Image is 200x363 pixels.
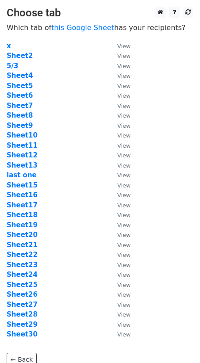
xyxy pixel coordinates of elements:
[7,92,33,99] a: Sheet6
[7,122,33,130] a: Sheet9
[108,181,131,189] a: View
[7,52,33,60] a: Sheet2
[7,42,11,50] a: x
[108,241,131,249] a: View
[7,330,38,338] a: Sheet30
[108,72,131,80] a: View
[108,161,131,169] a: View
[7,290,38,298] a: Sheet26
[7,141,38,149] a: Sheet11
[117,53,131,59] small: View
[108,171,131,179] a: View
[108,310,131,318] a: View
[117,83,131,89] small: View
[7,310,38,318] a: Sheet28
[108,131,131,139] a: View
[108,330,131,338] a: View
[117,291,131,298] small: View
[108,191,131,199] a: View
[7,281,38,289] a: Sheet25
[108,271,131,279] a: View
[117,192,131,199] small: View
[117,172,131,179] small: View
[108,221,131,229] a: View
[108,301,131,309] a: View
[7,151,38,159] a: Sheet12
[117,142,131,149] small: View
[7,231,38,239] a: Sheet20
[117,252,131,258] small: View
[117,282,131,288] small: View
[108,211,131,219] a: View
[108,42,131,50] a: View
[108,251,131,259] a: View
[108,261,131,269] a: View
[108,141,131,149] a: View
[7,131,38,139] a: Sheet10
[51,23,114,32] a: this Google Sheet
[117,162,131,169] small: View
[117,202,131,209] small: View
[108,62,131,70] a: View
[117,63,131,69] small: View
[7,301,38,309] a: Sheet27
[117,222,131,229] small: View
[7,161,38,169] a: Sheet13
[7,321,38,329] a: Sheet29
[108,102,131,110] a: View
[117,331,131,338] small: View
[7,7,193,19] h3: Choose tab
[117,73,131,79] small: View
[7,62,18,70] a: 5/3
[7,271,38,279] a: Sheet24
[7,111,33,119] a: Sheet8
[7,221,38,229] a: Sheet19
[117,262,131,268] small: View
[7,241,38,249] a: Sheet21
[117,321,131,328] small: View
[7,72,33,80] a: Sheet4
[7,102,33,110] strong: Sheet7
[108,92,131,99] a: View
[7,171,37,179] a: last one
[7,201,38,209] a: Sheet17
[108,122,131,130] a: View
[108,82,131,90] a: View
[7,23,193,32] p: Which tab of has your recipients?
[117,132,131,139] small: View
[108,290,131,298] a: View
[108,201,131,209] a: View
[7,181,38,189] a: Sheet15
[108,52,131,60] a: View
[7,82,33,90] a: Sheet5
[117,212,131,218] small: View
[108,111,131,119] a: View
[7,191,38,199] a: Sheet16
[7,251,38,259] a: Sheet22
[117,182,131,189] small: View
[117,112,131,119] small: View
